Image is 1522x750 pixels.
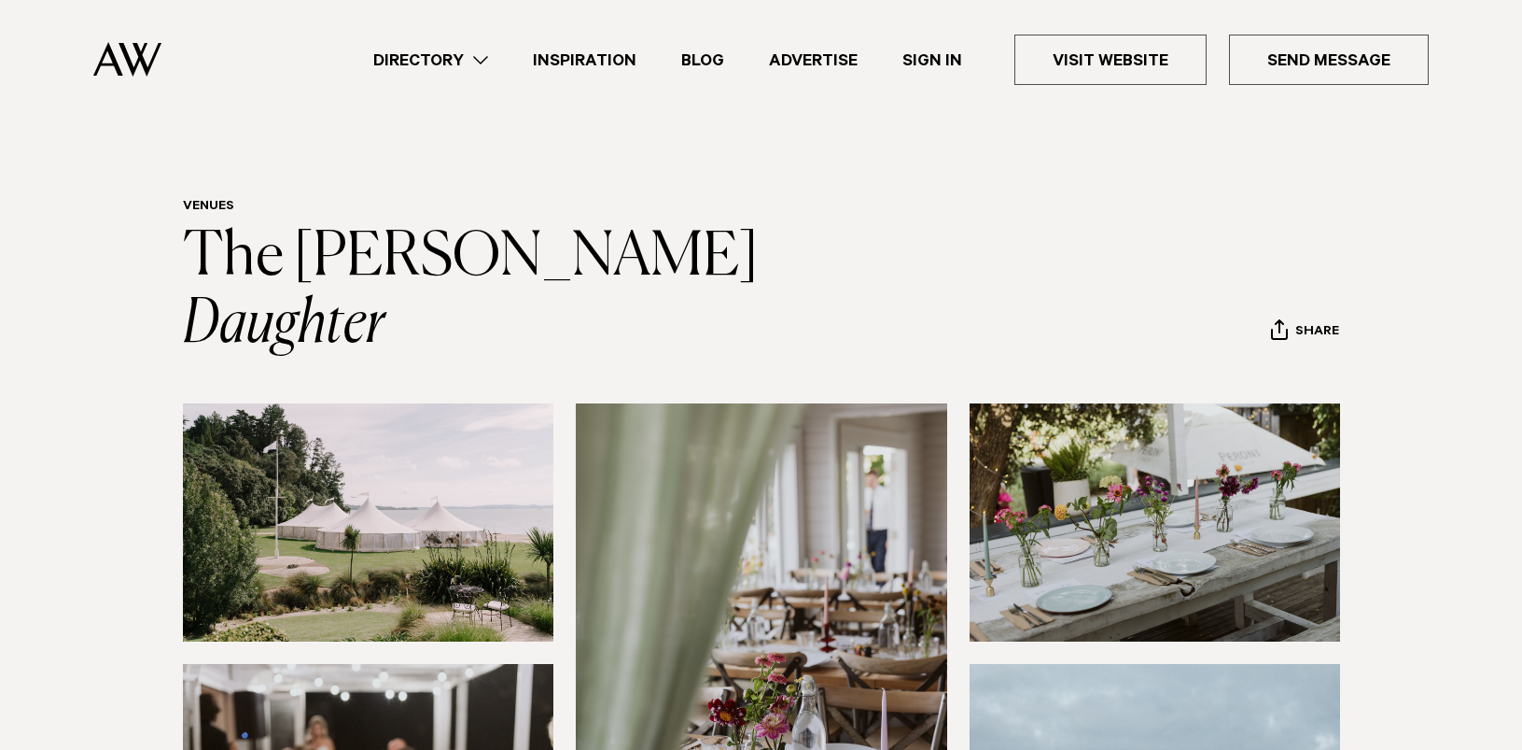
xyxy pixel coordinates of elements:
a: Sign In [880,48,984,73]
a: Advertise [747,48,880,73]
a: Inspiration [510,48,659,73]
img: Marquees by the water at The Farmers Daughter [183,403,554,642]
span: Share [1295,324,1339,342]
a: Venues [183,200,234,215]
a: Directory [351,48,510,73]
img: Auckland Weddings Logo [93,42,161,77]
a: Blog [659,48,747,73]
img: Table setting with flowers at The Farmers Daughter [970,403,1341,642]
button: Share [1270,318,1340,347]
a: The [PERSON_NAME] Daughter [183,228,768,355]
a: Send Message [1229,35,1429,85]
a: Visit Website [1014,35,1207,85]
